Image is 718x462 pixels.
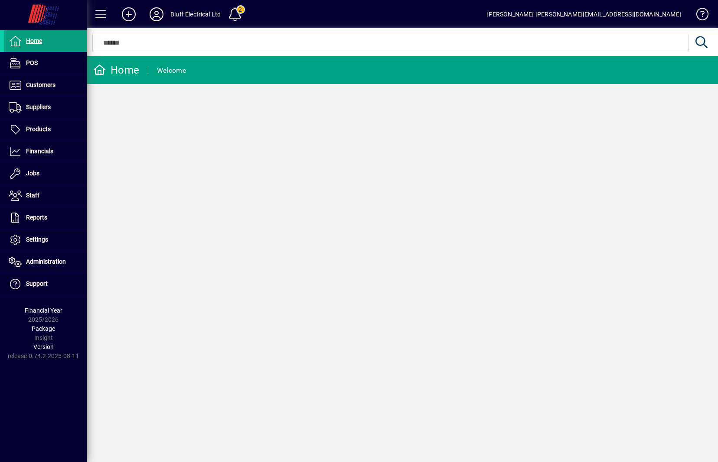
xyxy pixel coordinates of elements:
[4,273,87,295] a: Support
[26,59,38,66] span: POS
[143,6,170,22] button: Profile
[4,52,87,74] a: POS
[32,325,55,332] span: Package
[26,192,39,199] span: Staff
[170,7,221,21] div: Bluff Electrical Ltd
[4,229,87,251] a: Settings
[157,64,186,78] div: Welcome
[4,251,87,273] a: Administration
[26,170,39,177] span: Jobs
[26,258,66,265] span: Administration
[4,97,87,118] a: Suppliers
[486,7,681,21] div: [PERSON_NAME] [PERSON_NAME][EMAIL_ADDRESS][DOMAIN_NAME]
[26,126,51,132] span: Products
[690,2,707,30] a: Knowledge Base
[4,119,87,140] a: Products
[4,185,87,207] a: Staff
[26,214,47,221] span: Reports
[26,280,48,287] span: Support
[4,74,87,96] a: Customers
[4,141,87,162] a: Financials
[4,207,87,229] a: Reports
[4,163,87,184] a: Jobs
[115,6,143,22] button: Add
[26,103,51,110] span: Suppliers
[25,307,62,314] span: Financial Year
[93,63,139,77] div: Home
[26,37,42,44] span: Home
[26,236,48,243] span: Settings
[26,148,53,155] span: Financials
[26,81,55,88] span: Customers
[33,343,54,350] span: Version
